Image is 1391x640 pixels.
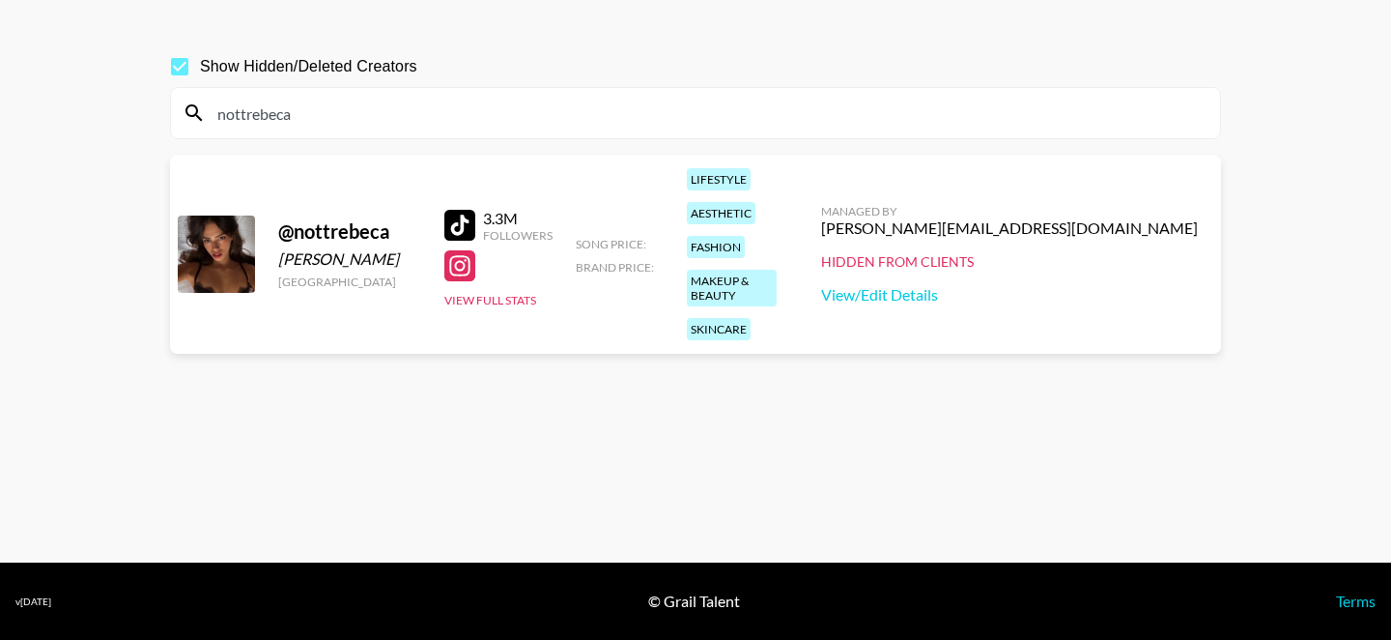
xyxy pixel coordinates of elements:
div: Managed By [821,204,1198,218]
input: Search by User Name [206,98,1208,129]
div: aesthetic [687,202,755,224]
div: © Grail Talent [648,592,740,611]
a: View/Edit Details [821,285,1198,305]
div: skincare [687,318,751,340]
div: 3.3M [483,209,553,228]
span: Song Price: [576,237,646,251]
button: View Full Stats [444,293,536,307]
div: Hidden from Clients [821,253,1198,271]
div: [PERSON_NAME] [278,249,421,269]
div: lifestyle [687,168,751,190]
a: Terms [1336,592,1376,610]
span: Brand Price: [576,260,654,275]
div: [GEOGRAPHIC_DATA] [278,275,421,289]
div: makeup & beauty [687,270,777,306]
div: v [DATE] [15,596,51,608]
div: @ nottrebeca [278,219,421,244]
div: Followers [483,228,553,243]
div: fashion [687,236,745,258]
div: [PERSON_NAME][EMAIL_ADDRESS][DOMAIN_NAME] [821,218,1198,238]
span: Show Hidden/Deleted Creators [200,55,417,78]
